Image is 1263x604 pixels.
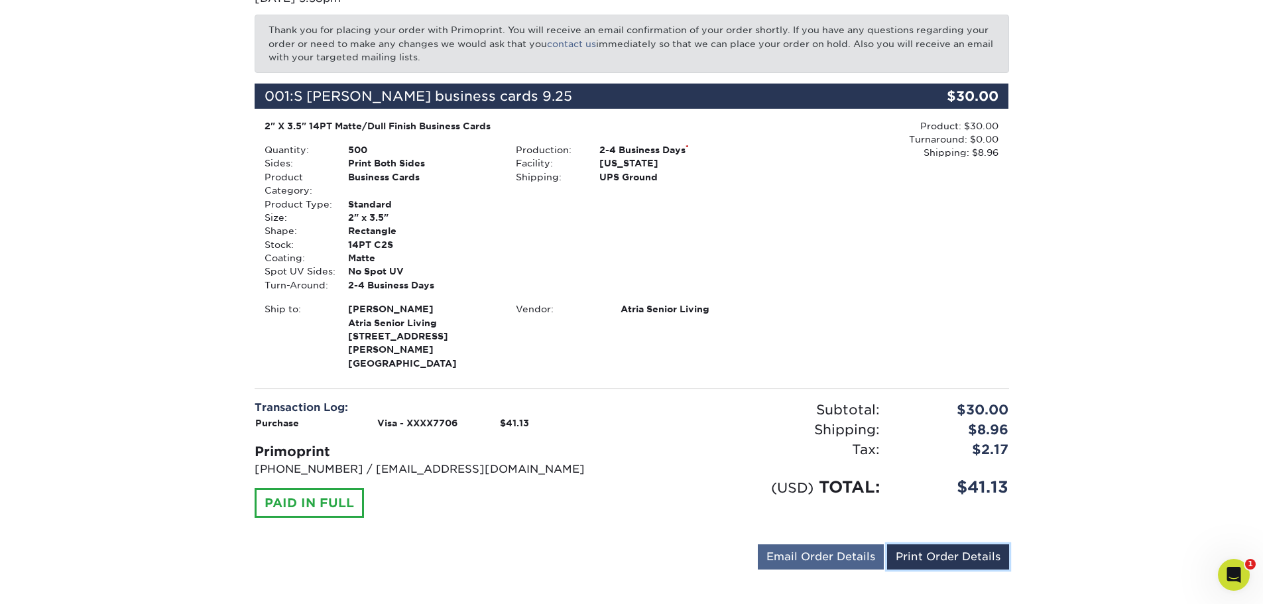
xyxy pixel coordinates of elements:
a: Email Order Details [758,544,884,570]
div: No Spot UV [338,265,506,278]
div: 500 [338,143,506,156]
span: TOTAL: [819,477,880,497]
strong: Visa - XXXX7706 [377,418,457,428]
div: Ship to: [255,302,338,370]
div: Production: [506,143,589,156]
div: Sides: [255,156,338,170]
span: 1 [1245,559,1256,570]
div: Quantity: [255,143,338,156]
div: 2-4 Business Days [589,143,757,156]
div: PAID IN FULL [255,488,364,518]
div: Matte [338,251,506,265]
div: Facility: [506,156,589,170]
div: Transaction Log: [255,400,622,416]
div: 001: [255,84,883,109]
a: contact us [547,38,596,49]
strong: [GEOGRAPHIC_DATA] [348,302,496,369]
p: Thank you for placing your order with Primoprint. You will receive an email confirmation of your ... [255,15,1009,72]
div: Product Type: [255,198,338,211]
div: Print Both Sides [338,156,506,170]
iframe: Intercom live chat [1218,559,1250,591]
div: Coating: [255,251,338,265]
iframe: Google Customer Reviews [3,564,113,599]
div: 2-4 Business Days [338,278,506,292]
div: $30.00 [883,84,1009,109]
span: [STREET_ADDRESS][PERSON_NAME] [348,330,496,357]
div: Shape: [255,224,338,237]
div: Vendor: [506,302,611,316]
div: $8.96 [890,420,1019,440]
div: Rectangle [338,224,506,237]
div: UPS Ground [589,170,757,184]
div: $41.13 [890,475,1019,499]
div: Product Category: [255,170,338,198]
div: [US_STATE] [589,156,757,170]
div: $30.00 [890,400,1019,420]
span: [PERSON_NAME] [348,302,496,316]
div: Subtotal: [632,400,890,420]
div: Standard [338,198,506,211]
div: Atria Senior Living [611,302,757,316]
div: Stock: [255,238,338,251]
div: Business Cards [338,170,506,198]
div: Product: $30.00 Turnaround: $0.00 Shipping: $8.96 [757,119,998,160]
div: Shipping: [506,170,589,184]
span: Atria Senior Living [348,316,496,330]
div: 14PT C2S [338,238,506,251]
p: [PHONE_NUMBER] / [EMAIL_ADDRESS][DOMAIN_NAME] [255,461,622,477]
div: Size: [255,211,338,224]
a: Print Order Details [887,544,1009,570]
div: 2" x 3.5" [338,211,506,224]
div: $2.17 [890,440,1019,459]
div: 2" X 3.5" 14PT Matte/Dull Finish Business Cards [265,119,748,133]
div: Spot UV Sides: [255,265,338,278]
strong: $41.13 [500,418,529,428]
div: Shipping: [632,420,890,440]
div: Turn-Around: [255,278,338,292]
div: Tax: [632,440,890,459]
strong: Purchase [255,418,299,428]
div: Primoprint [255,442,622,461]
small: (USD) [771,479,813,496]
span: S [PERSON_NAME] business cards 9.25 [294,88,572,104]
